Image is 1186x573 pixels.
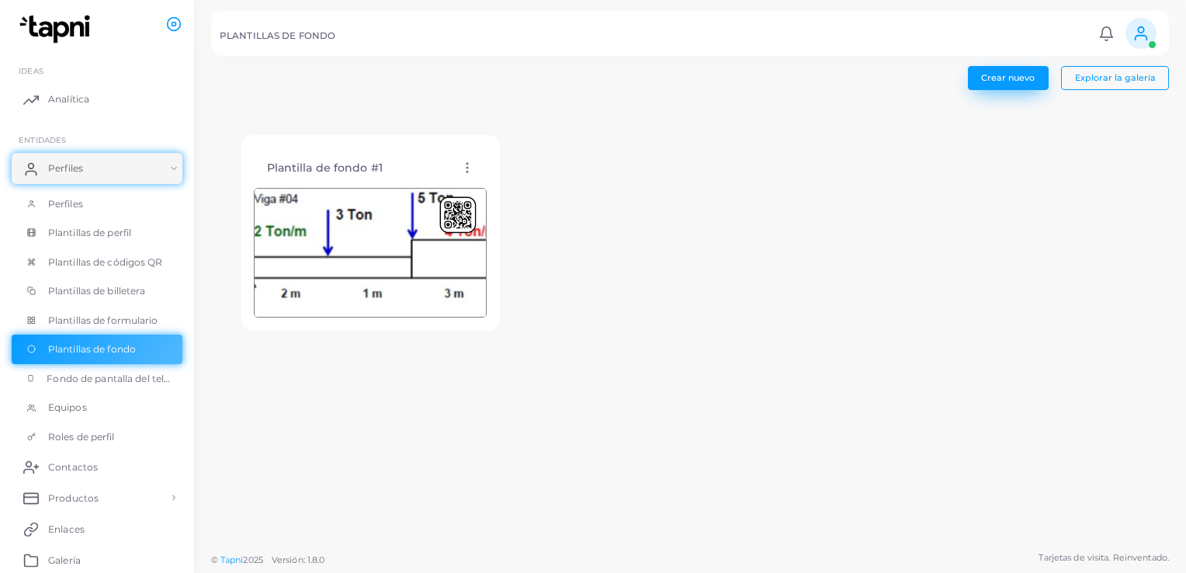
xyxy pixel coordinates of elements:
span: Enlaces [48,523,85,537]
a: Equipos [12,393,182,422]
a: Plantillas de formulario [12,306,182,335]
a: Perfiles [12,153,182,184]
h5: PLANTILLAS DE FONDO [220,30,335,41]
a: Perfiles [12,189,182,219]
img: logotipo [14,15,100,43]
span: Plantillas de formulario [48,314,158,328]
span: Analítica [48,92,89,106]
span: Plantillas de fondo [48,342,136,356]
span: Explorar la galería [1075,72,1156,83]
a: Enlaces [12,513,182,544]
span: Perfiles [48,161,83,175]
span: Plantillas de billetera [48,284,146,298]
img: 22b2e66c315dc2a52e0b74abaa1aeac8a6fbcf7bb703469ad2e4090964b2fe90.png [254,188,487,318]
span: Plantillas de códigos QR [48,255,163,269]
a: Roles de perfil [12,422,182,452]
button: Crear nuevo [968,66,1049,89]
span: Tarjetas de visita. Reinventado. [1039,551,1169,564]
span: Fondo de pantalla del teléfono [47,372,171,386]
a: Plantillas de billetera [12,276,182,306]
a: Contactos [12,451,182,482]
a: Plantillas de códigos QR [12,248,182,277]
a: Fondo de pantalla del teléfono [12,364,182,394]
span: Equipos [48,401,87,415]
a: Tapni [220,554,244,565]
span: © [211,554,324,567]
span: IDEAS [19,66,43,75]
h4: Plantilla de fondo #1 [267,161,383,175]
span: ENTIDADES [19,135,66,144]
span: Contactos [48,460,98,474]
span: 2025 [243,554,262,567]
span: Galería [48,554,81,568]
a: Plantillas de fondo [12,335,182,364]
a: Plantillas de perfil [12,218,182,248]
a: Analítica [12,84,182,115]
span: Versión: 1.8.0 [272,554,325,565]
span: Perfiles [48,197,83,211]
button: Explorar la galería [1061,66,1169,89]
span: Plantillas de perfil [48,226,131,240]
span: Productos [48,491,99,505]
span: Crear nuevo [981,72,1035,83]
span: Roles de perfil [48,430,115,444]
a: Productos [12,482,182,513]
